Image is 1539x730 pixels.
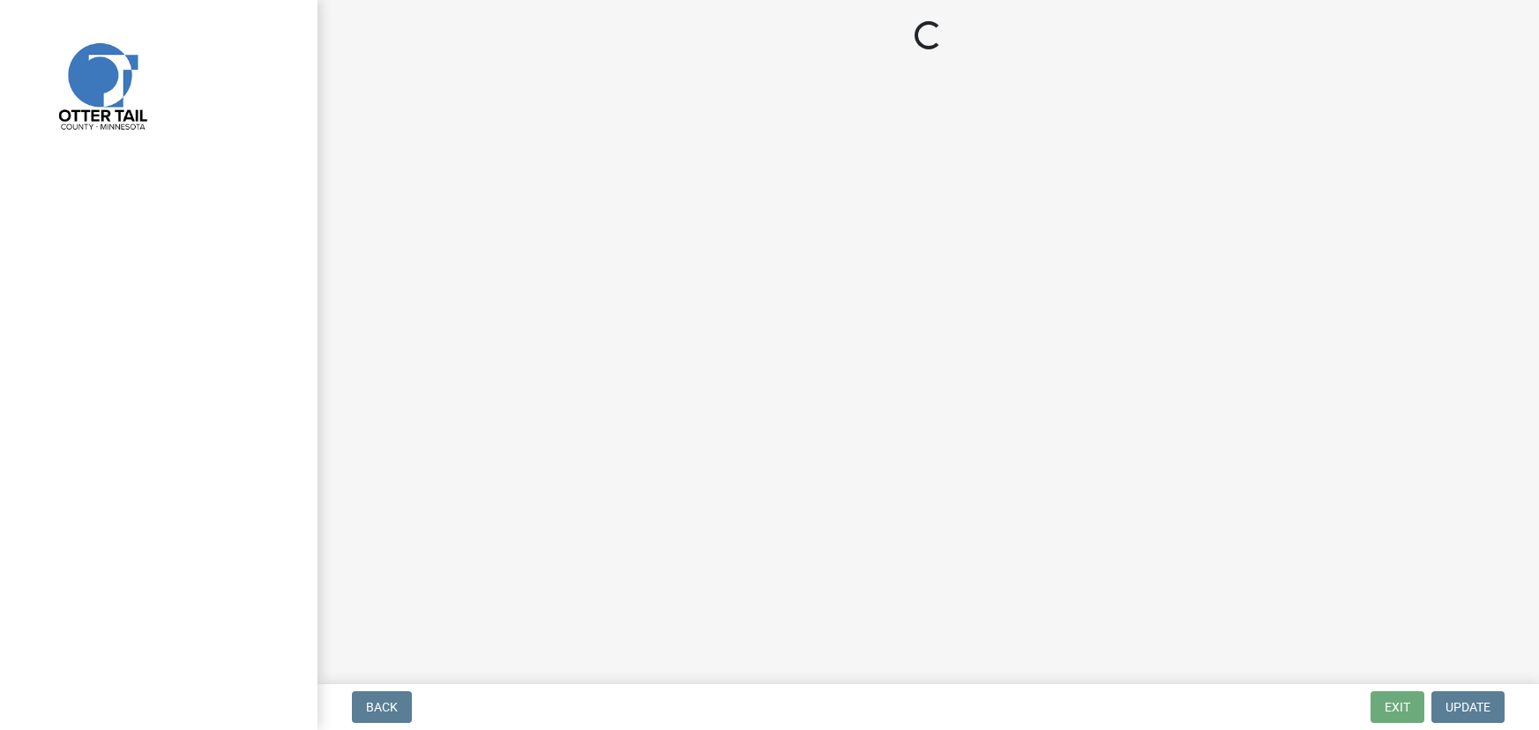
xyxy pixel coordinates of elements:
button: Update [1431,691,1505,723]
span: Update [1446,700,1490,714]
img: Otter Tail County, Minnesota [35,19,168,151]
button: Back [352,691,412,723]
button: Exit [1371,691,1424,723]
span: Back [366,700,398,714]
